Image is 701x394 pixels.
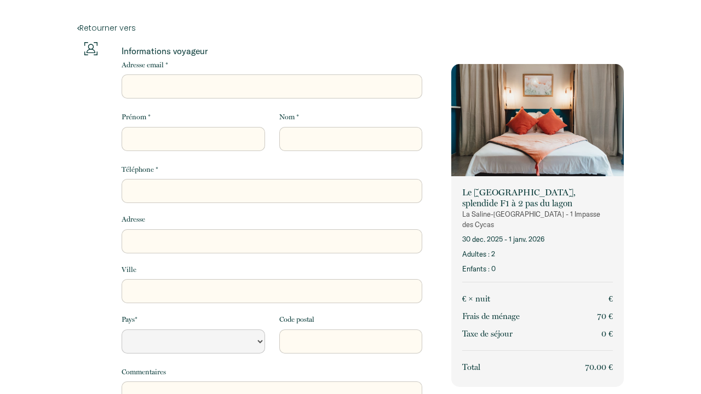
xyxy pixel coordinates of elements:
[122,164,158,175] label: Téléphone *
[84,42,97,55] img: guests-info
[462,310,520,323] p: Frais de ménage
[462,327,513,340] p: Taxe de séjour
[122,60,168,71] label: Adresse email *
[585,362,613,372] span: 70.00 €
[462,264,613,274] p: Enfants : 0
[122,112,151,123] label: Prénom *
[122,45,422,56] p: Informations voyageur
[279,314,314,325] label: Code postal
[122,214,145,225] label: Adresse
[122,329,265,354] select: Default select example
[601,327,613,340] p: 0 €
[122,264,136,275] label: Ville
[597,310,613,323] p: 70 €
[122,314,137,325] label: Pays
[462,249,613,259] p: Adultes : 2
[279,112,299,123] label: Nom *
[77,22,624,34] a: Retourner vers
[122,367,166,378] label: Commentaires
[462,209,613,230] p: La Saline-[GEOGRAPHIC_DATA] - 1 Impasse des Cycas
[462,362,480,372] span: Total
[451,64,624,179] img: rental-image
[462,187,613,209] p: Le [GEOGRAPHIC_DATA], splendide F1 à 2 pas du lagon
[462,234,613,245] p: 30 déc. 2025 - 1 janv. 2026
[608,292,613,305] p: €
[462,292,490,305] p: € × nuit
